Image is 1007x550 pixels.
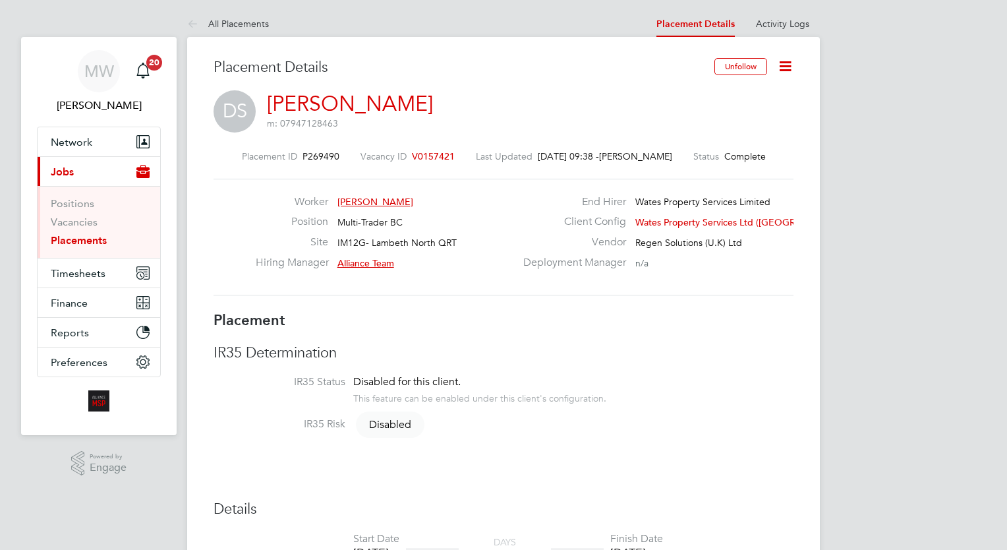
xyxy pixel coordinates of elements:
a: Go to home page [37,390,161,412]
label: Site [256,235,328,249]
a: [PERSON_NAME] [267,91,433,117]
span: [PERSON_NAME] [599,150,672,162]
span: Network [51,136,92,148]
h3: IR35 Determination [214,344,793,363]
label: Client Config [515,215,626,229]
button: Preferences [38,348,160,377]
span: Engage [90,462,127,474]
a: Powered byEngage [71,451,127,476]
nav: Main navigation [21,37,177,435]
label: Position [256,215,328,229]
img: alliancemsp-logo-retina.png [88,390,109,412]
label: Placement ID [242,150,297,162]
span: Jobs [51,166,74,178]
span: Timesheets [51,267,105,280]
a: Activity Logs [756,18,809,30]
button: Network [38,127,160,156]
span: Finance [51,297,88,309]
label: Hiring Manager [256,256,328,270]
span: Disabled [356,412,424,438]
label: Vacancy ID [360,150,407,162]
span: Wates Property Services Ltd ([GEOGRAPHIC_DATA]… [635,216,863,228]
h3: Placement Details [214,58,705,77]
div: Jobs [38,186,160,258]
label: Status [693,150,719,162]
span: [DATE] 09:38 - [538,150,599,162]
label: Worker [256,195,328,209]
div: Finish Date [610,532,663,546]
span: Preferences [51,356,107,369]
span: Megan Westlotorn [37,98,161,113]
label: Deployment Manager [515,256,626,270]
div: Start Date [353,532,399,546]
label: Vendor [515,235,626,249]
button: Timesheets [38,259,160,288]
span: Complete [724,150,766,162]
button: Reports [38,318,160,347]
button: Finance [38,288,160,317]
span: [PERSON_NAME] [337,196,413,208]
h3: Details [214,500,793,519]
label: End Hirer [515,195,626,209]
span: Multi-Trader BC [337,216,403,228]
b: Placement [214,311,285,329]
a: MW[PERSON_NAME] [37,50,161,113]
span: Wates Property Services Limited [635,196,770,208]
span: Reports [51,326,89,339]
button: Unfollow [714,58,767,75]
span: P269490 [302,150,339,162]
span: m: 07947128463 [267,117,338,129]
span: Regen Solutions (U.K) Ltd [635,237,742,249]
label: Last Updated [476,150,532,162]
span: IM12G- Lambeth North QRT [337,237,457,249]
a: All Placements [187,18,269,30]
span: V0157421 [412,150,455,162]
span: MW [84,63,114,80]
label: IR35 Risk [214,417,345,431]
a: Vacancies [51,216,98,228]
span: Alliance Team [337,257,394,269]
label: IR35 Status [214,375,345,389]
button: Jobs [38,157,160,186]
span: 20 [146,55,162,71]
span: Disabled for this client. [353,375,461,388]
a: Placements [51,234,107,247]
div: This feature can be enabled under this client's configuration. [353,389,606,404]
span: n/a [635,257,648,269]
a: 20 [130,50,156,92]
span: Powered by [90,451,127,462]
a: Placement Details [656,18,735,30]
a: Positions [51,197,94,210]
span: DS [214,90,256,133]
